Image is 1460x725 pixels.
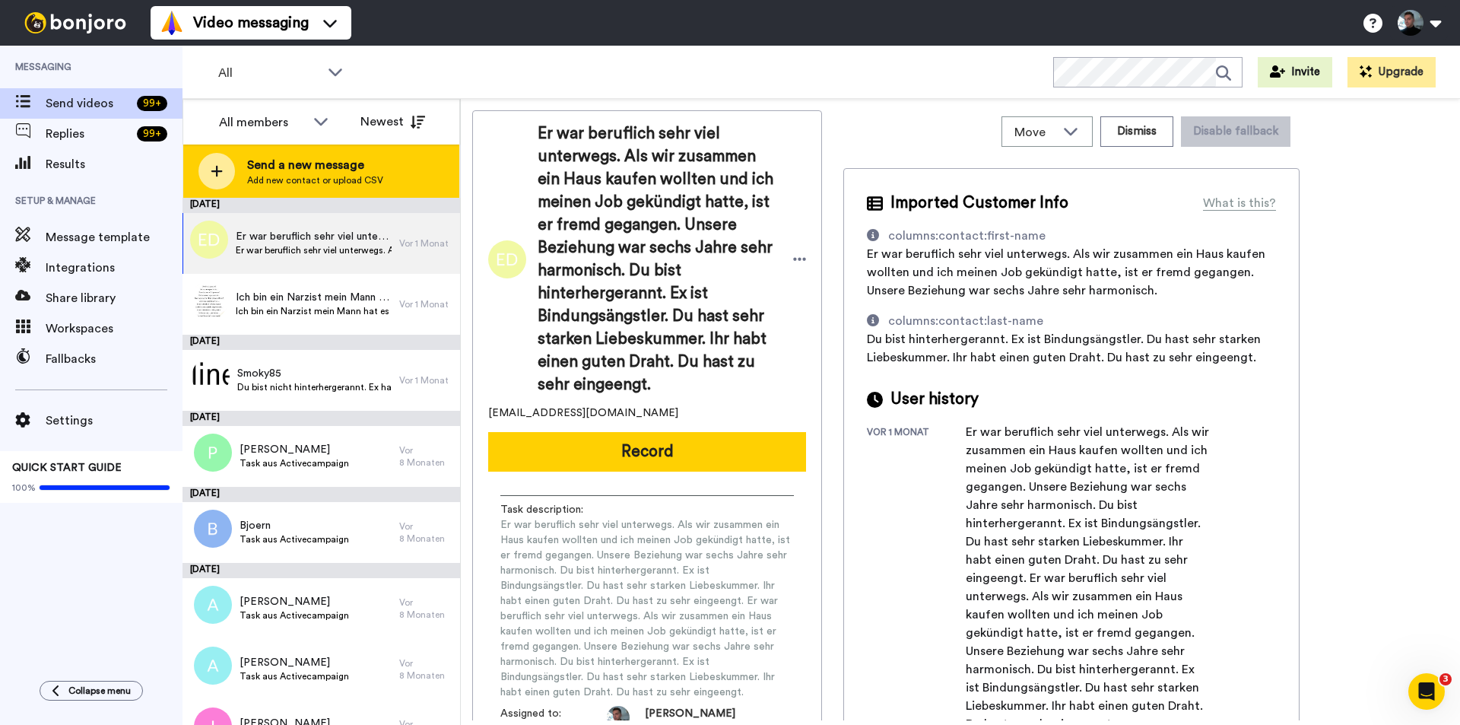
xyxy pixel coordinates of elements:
span: Video messaging [193,12,309,33]
div: Vor 1 Monat [399,374,452,386]
span: All [218,64,320,82]
img: Image of Er war beruflich sehr viel unterwegs. Als wir zusammen ein Haus kaufen wollten und ich m... [488,240,526,278]
button: Upgrade [1347,57,1436,87]
span: Smoky85 [237,366,392,381]
span: Er war beruflich sehr viel unterwegs. Als wir zusammen ein Haus kaufen wollten und ich meinen Job... [867,248,1265,297]
span: [PERSON_NAME] [240,594,349,609]
div: columns:contact:first-name [888,227,1046,245]
span: Results [46,155,182,173]
span: 3 [1439,673,1452,685]
span: Task aus Activecampaign [240,670,349,682]
div: columns:contact:last-name [888,312,1043,330]
span: Send a new message [247,156,383,174]
span: Settings [46,412,182,430]
span: Task aus Activecampaign [240,609,349,622]
span: Add new contact or upload CSV [247,174,383,186]
span: [PERSON_NAME] [240,655,349,670]
div: [DATE] [182,487,460,502]
button: Dismiss [1100,116,1173,147]
span: Message template [46,228,182,246]
img: p.png [194,434,232,472]
img: bj-logo-header-white.svg [18,12,132,33]
span: Task aus Activecampaign [240,457,349,469]
div: 99 + [137,126,167,142]
div: Vor 1 Monat [399,298,452,310]
div: [DATE] [182,335,460,350]
span: Er war beruflich sehr viel unterwegs. Als wir zusammen ein Haus kaufen wollten und ich meinen Job... [538,122,778,396]
span: [EMAIL_ADDRESS][DOMAIN_NAME] [488,405,678,421]
span: Du bist hinterhergerannt. Ex ist Bindungsängstler. Du hast sehr starken Liebeskummer. Ihr habt ei... [867,333,1261,364]
span: Send videos [46,94,131,113]
span: Replies [46,125,131,143]
span: Er war beruflich sehr viel unterwegs. Als wir zusammen ein Haus kaufen wollten und ich meinen Job... [500,517,794,700]
span: QUICK START GUIDE [12,463,122,473]
button: Record [488,432,806,472]
span: Ich bin ein Narzist mein Mann hat es mir oft gesagt aber ich habe es nie verstanden oder akzeptie... [236,290,392,305]
iframe: Intercom live chat [1408,673,1445,710]
span: Task aus Activecampaign [240,533,349,545]
button: Invite [1258,57,1332,87]
div: [DATE] [182,411,460,426]
span: 100% [12,482,36,494]
div: What is this? [1203,194,1276,212]
button: Disable fallback [1181,116,1290,147]
div: [DATE] [182,198,460,213]
span: Task description : [500,502,607,517]
span: Move [1014,123,1055,142]
img: 7ffee938-68f2-4613-a695-30c85e45ae1a.jpg [190,281,228,320]
button: Collapse menu [40,681,143,701]
span: Ich bin ein Narzist mein Mann hat es mir oft gesagt aber ich habe es nie verstanden oder akzeptie... [236,305,392,317]
span: Fallbacks [46,350,182,368]
span: Er war beruflich sehr viel unterwegs. Als wir zusammen ein Haus kaufen wollten und ich meinen Job... [236,229,392,244]
span: Bjoern [240,518,349,533]
span: Workspaces [46,320,182,338]
div: Vor 8 Monaten [399,596,452,621]
span: [PERSON_NAME] [240,442,349,457]
img: vm-color.svg [160,11,184,35]
span: User history [890,388,979,411]
span: Er war beruflich sehr viel unterwegs. Als wir zusammen ein Haus kaufen wollten und ich meinen Job... [236,244,392,256]
img: ed.png [190,221,228,259]
div: 99 + [137,96,167,111]
span: Integrations [46,259,182,277]
img: a.png [194,586,232,624]
img: b.png [194,510,232,548]
div: Vor 1 Monat [399,237,452,250]
div: Vor 8 Monaten [399,444,452,469]
div: [DATE] [182,563,460,578]
span: Imported Customer Info [890,192,1068,215]
span: Du bist nicht hinterhergerannt. Ex hat bereits eine neue Beziehung. .... Kontakt muss immer von d... [237,381,392,393]
button: Newest [349,107,436,137]
div: All members [219,113,306,132]
img: 6600c1fb-6cfd-4468-977c-d6cb75114479.png [192,358,230,396]
span: Collapse menu [68,685,131,697]
div: Vor 8 Monaten [399,520,452,545]
img: a.png [194,647,232,685]
span: Share library [46,289,182,307]
div: Vor 8 Monaten [399,657,452,682]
